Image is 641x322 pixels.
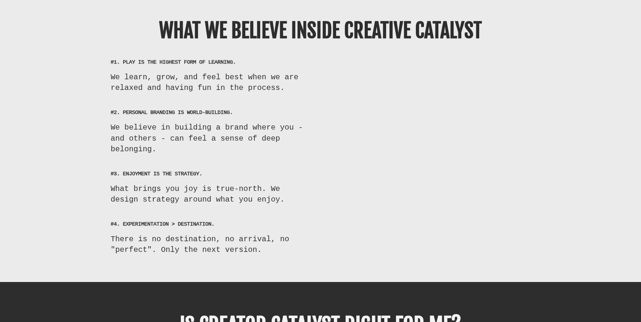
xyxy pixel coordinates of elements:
b: WHAT WE BELIEVE INSIDE CREATIVE CATALYST [159,18,482,43]
div: What brings you joy is true-north. We design strategy around what you enjoy. [111,183,311,205]
b: #2. PERSONAL BRANDING IS WORLD-BUILDING. [111,109,233,115]
b: #1. PLAY IS THE HIGHEST FORM OF LEARNING. [111,59,236,65]
div: We believe in building a brand where you - and others - can feel a sense of deep belonging. [111,122,311,155]
div: There is no destination, no arrival, no "perfect". Only the next version. [111,234,311,255]
div: We learn, grow, and feel best when we are relaxed and having fun in the process. [111,72,311,93]
b: #3. ENJOYMENT IS THE STRATEGY. [111,170,202,177]
b: #4. EXPERIMENTATION > DESTINATION. [111,221,214,227]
